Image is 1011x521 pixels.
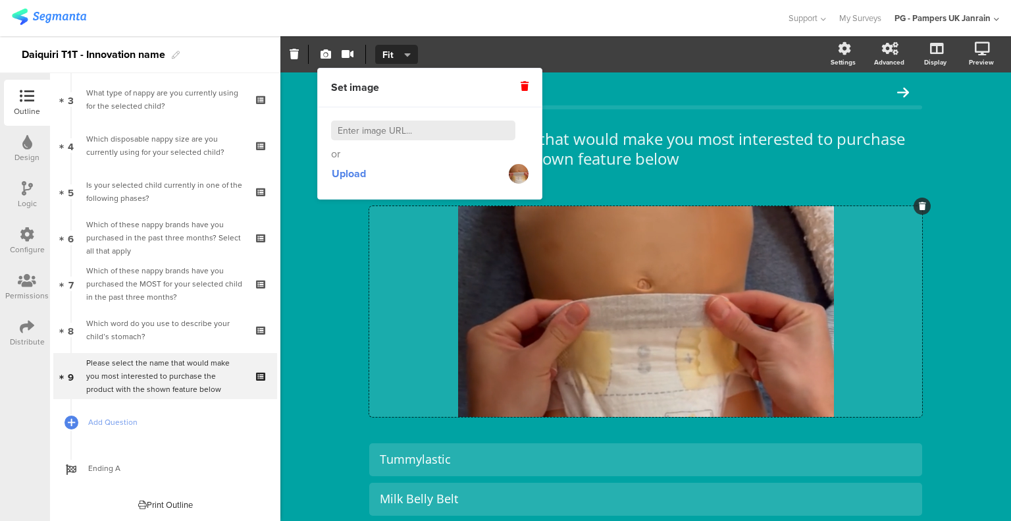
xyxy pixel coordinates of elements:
div: Which of these nappy brands have you purchased in the past three months? Select all that apply [86,218,244,258]
span: 9 [68,369,74,383]
div: Logic [18,198,37,209]
div: Type a description here... [369,178,922,193]
span: 8 [68,323,74,337]
span: Add Question [88,416,257,429]
div: Milk Belly Belt [380,491,912,507]
div: What type of nappy are you currently using for the selected child? [86,86,244,113]
span: Upload [332,166,366,181]
div: Daiquiri T1T - Innovation name [22,44,165,65]
a: 9 Please select the name that would make you most interested to purchase the product with the sho... [53,353,277,399]
div: Which disposable nappy size are you currently using for your selected child? [86,132,244,159]
p: Please select the name that would make you most interested to purchase the product with the shown... [369,129,922,169]
div: Permissions [5,290,49,302]
a: 6 Which of these nappy brands have you purchased in the past three months? Select all that apply [53,215,277,261]
div: Outline [14,105,40,117]
span: 5 [68,184,74,199]
span: 3 [68,92,74,107]
span: 7 [68,277,74,291]
div: Settings [831,57,856,67]
div: Configure [10,244,45,256]
a: Ending A [53,445,277,491]
a: 4 Which disposable nappy size are you currently using for your selected child? [53,123,277,169]
div: PG - Pampers UK Janrain [894,12,991,24]
div: Is your selected child currently in one of the following phases? [86,178,244,205]
span: Support [789,12,817,24]
button: Upload [331,162,367,186]
div: Print Outline [138,499,193,511]
img: https%3A%2F%2Fd3qka8e8qzmug1.cloudfront.net%2Fquestion%2F19087527d4134844fcf3.png [509,164,529,184]
a: 8 Which word do you use to describe your child’s stomach? [53,307,277,353]
a: 7 Which of these nappy brands have you purchased the MOST for your selected child in the past thr... [53,261,277,307]
div: Which of these nappy brands have you purchased the MOST for your selected child in the past three... [86,264,244,304]
a: 3 What type of nappy are you currently using for the selected child? [53,76,277,123]
img: Please select the name that would make you most interested to purchase the product with the shown... [458,206,834,417]
span: 4 [68,138,74,153]
a: 5 Is your selected child currently in one of the following phases? [53,169,277,215]
span: Set image [331,80,379,95]
div: Design [14,151,39,163]
span: Ending A [88,462,257,475]
div: Preview [969,57,994,67]
span: or [331,147,340,161]
div: Please select the name that would make you most interested to purchase the product with the shown... [86,356,244,396]
img: segmanta logo [12,9,86,25]
span: Fit [382,48,407,62]
div: Distribute [10,336,45,348]
div: Which word do you use to describe your child’s stomach? [86,317,244,343]
input: Enter image URL... [331,121,515,140]
div: Display [924,57,946,67]
button: Fit [375,45,418,65]
div: Advanced [874,57,904,67]
div: Tummylastic [380,452,912,467]
span: 6 [68,231,74,245]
